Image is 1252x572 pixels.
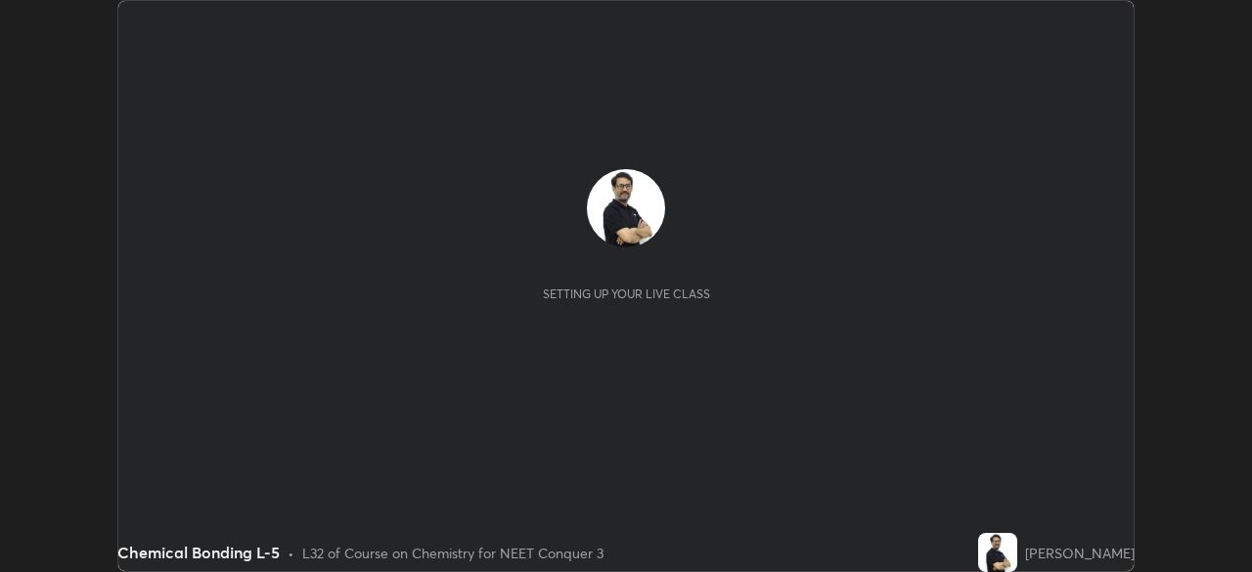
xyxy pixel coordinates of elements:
[302,543,604,563] div: L32 of Course on Chemistry for NEET Conquer 3
[117,541,280,564] div: Chemical Bonding L-5
[288,543,294,563] div: •
[587,169,665,247] img: 33e34e4d782843c1910c2afc34d781a1.jpg
[1025,543,1135,563] div: [PERSON_NAME]
[543,286,710,301] div: Setting up your live class
[978,533,1017,572] img: 33e34e4d782843c1910c2afc34d781a1.jpg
